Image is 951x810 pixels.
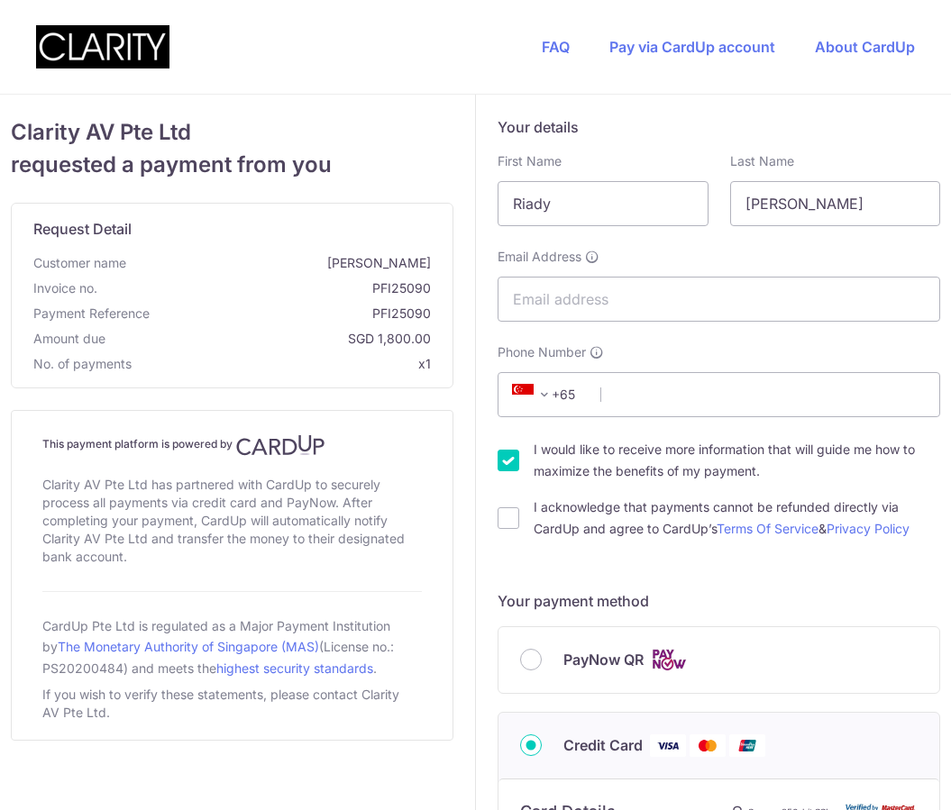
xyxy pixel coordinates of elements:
[498,343,586,361] span: Phone Number
[105,279,431,297] span: PFI25090
[498,181,709,226] input: First name
[563,734,643,756] span: Credit Card
[498,248,581,266] span: Email Address
[520,734,918,757] div: Credit Card Visa Mastercard Union Pay
[730,181,941,226] input: Last name
[534,496,940,540] label: I acknowledge that payments cannot be refunded directly via CardUp and agree to CardUp’s &
[690,734,726,757] img: Mastercard
[650,734,686,757] img: Visa
[133,254,431,272] span: [PERSON_NAME]
[42,472,422,569] div: Clarity AV Pte Ltd has partnered with CardUp to securely process all payments via credit card and...
[730,152,794,170] label: Last Name
[58,639,319,654] a: The Monetary Authority of Singapore (MAS)
[609,38,775,56] a: Pay via CardUp account
[33,330,105,348] span: Amount due
[42,614,422,682] div: CardUp Pte Ltd is regulated as a Major Payment Institution by (License no.: PS20200484) and meets...
[11,149,453,181] span: requested a payment from you
[113,330,431,348] span: SGD 1,800.00
[498,590,940,612] h5: Your payment method
[729,734,765,757] img: Union Pay
[542,38,570,56] a: FAQ
[11,116,453,149] span: Clarity AV Pte Ltd
[33,279,97,297] span: Invoice no.
[42,682,422,725] div: If you wish to verify these statements, please contact Clarity AV Pte Ltd.
[216,660,373,676] a: highest security standards
[157,305,431,323] span: PFI25090
[418,356,431,371] span: x1
[815,38,915,56] a: About CardUp
[507,384,588,405] span: +65
[33,220,132,238] span: translation missing: en.request_detail
[827,521,910,536] a: Privacy Policy
[498,116,940,138] h5: Your details
[717,521,818,536] a: Terms Of Service
[498,277,940,322] input: Email address
[42,434,422,456] h4: This payment platform is powered by
[520,649,918,671] div: PayNow QR Cards logo
[498,152,562,170] label: First Name
[512,384,555,405] span: +65
[33,254,126,272] span: Customer name
[651,649,687,671] img: Cards logo
[563,649,644,670] span: PayNow QR
[236,434,325,456] img: CardUp
[534,439,940,482] label: I would like to receive more information that will guide me how to maximize the benefits of my pa...
[33,355,132,373] span: No. of payments
[33,305,150,321] span: translation missing: en.payment_reference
